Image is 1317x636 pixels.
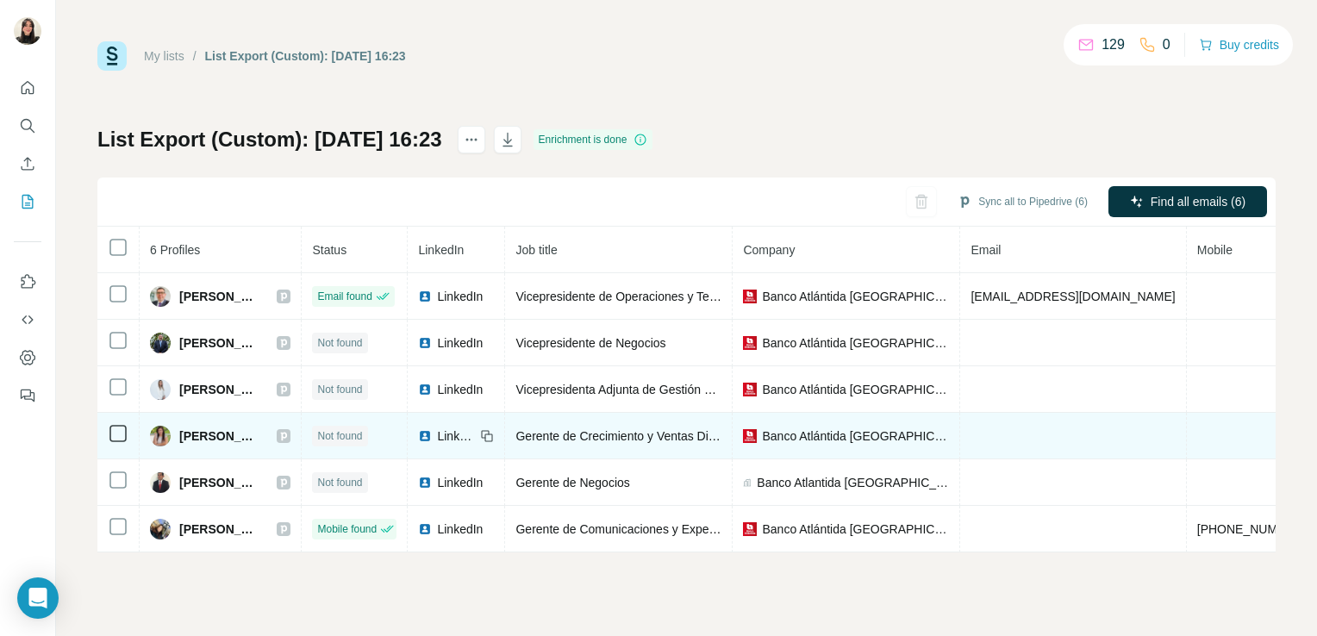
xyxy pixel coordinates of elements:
img: Surfe Logo [97,41,127,71]
img: LinkedIn logo [418,290,432,303]
button: Buy credits [1199,33,1279,57]
span: [PERSON_NAME] [179,474,259,491]
span: Banco Atlántida [GEOGRAPHIC_DATA][PERSON_NAME] [762,334,949,352]
div: List Export (Custom): [DATE] 16:23 [205,47,406,65]
span: [PERSON_NAME] [179,334,259,352]
img: Avatar [150,286,171,307]
button: Enrich CSV [14,148,41,179]
img: company-logo [743,290,757,303]
span: 6 Profiles [150,243,200,257]
button: Quick start [14,72,41,103]
button: Use Surfe API [14,304,41,335]
span: Company [743,243,795,257]
a: My lists [144,49,184,63]
span: LinkedIn [437,288,483,305]
span: Gerente de Comunicaciones y Experiencias de Cliente [515,522,808,536]
li: / [193,47,197,65]
span: LinkedIn [437,381,483,398]
img: LinkedIn logo [418,522,432,536]
span: LinkedIn [437,334,483,352]
span: Mobile [1197,243,1233,257]
h1: List Export (Custom): [DATE] 16:23 [97,126,442,153]
div: Open Intercom Messenger [17,577,59,619]
span: Banco Atlántida [GEOGRAPHIC_DATA][PERSON_NAME] [762,521,949,538]
span: Status [312,243,346,257]
span: Banco Atlantida [GEOGRAPHIC_DATA][PERSON_NAME] [757,474,949,491]
img: Avatar [150,426,171,446]
button: My lists [14,186,41,217]
button: Use Surfe on LinkedIn [14,266,41,297]
span: Mobile found [317,521,377,537]
span: Banco Atlántida [GEOGRAPHIC_DATA][PERSON_NAME] [762,288,949,305]
img: LinkedIn logo [418,383,432,396]
span: [PERSON_NAME] [179,381,259,398]
span: Email [971,243,1001,257]
img: company-logo [743,429,757,443]
span: Email found [317,289,371,304]
img: company-logo [743,522,757,536]
div: Enrichment is done [534,129,653,150]
img: Avatar [14,17,41,45]
img: company-logo [743,336,757,350]
img: LinkedIn logo [418,336,432,350]
button: Find all emails (6) [1108,186,1267,217]
span: [PERSON_NAME] [179,427,259,445]
p: 0 [1163,34,1170,55]
button: Feedback [14,380,41,411]
img: LinkedIn logo [418,476,432,489]
img: Avatar [150,379,171,400]
span: Job title [515,243,557,257]
span: Vicepresidente de Negocios [515,336,665,350]
span: Not found [317,382,362,397]
button: Dashboard [14,342,41,373]
img: LinkedIn logo [418,429,432,443]
span: LinkedIn [418,243,464,257]
span: [PERSON_NAME] [179,288,259,305]
span: [PERSON_NAME] [179,521,259,538]
span: [EMAIL_ADDRESS][DOMAIN_NAME] [971,290,1175,303]
span: Gerente de Negocios [515,476,629,489]
span: Find all emails (6) [1151,193,1245,210]
img: Avatar [150,519,171,539]
button: Sync all to Pipedrive (6) [946,189,1100,215]
span: Gerente de Crecimiento y Ventas Digitales [515,429,743,443]
span: LinkedIn [437,474,483,491]
button: actions [458,126,485,153]
span: Not found [317,475,362,490]
span: Banco Atlántida [GEOGRAPHIC_DATA][PERSON_NAME] [762,427,949,445]
button: Search [14,110,41,141]
img: company-logo [743,383,757,396]
img: Avatar [150,333,171,353]
p: 129 [1102,34,1125,55]
span: Vicepresidenta Adjunta de Gestión Humana y Administración [515,383,840,396]
span: [PHONE_NUMBER] [1197,522,1306,536]
span: LinkedIn [437,427,475,445]
span: Not found [317,428,362,444]
span: Not found [317,335,362,351]
span: Banco Atlántida [GEOGRAPHIC_DATA][PERSON_NAME] [762,381,949,398]
span: LinkedIn [437,521,483,538]
span: Vicepresidente de Operaciones y Tecnología [515,290,754,303]
img: Avatar [150,472,171,493]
